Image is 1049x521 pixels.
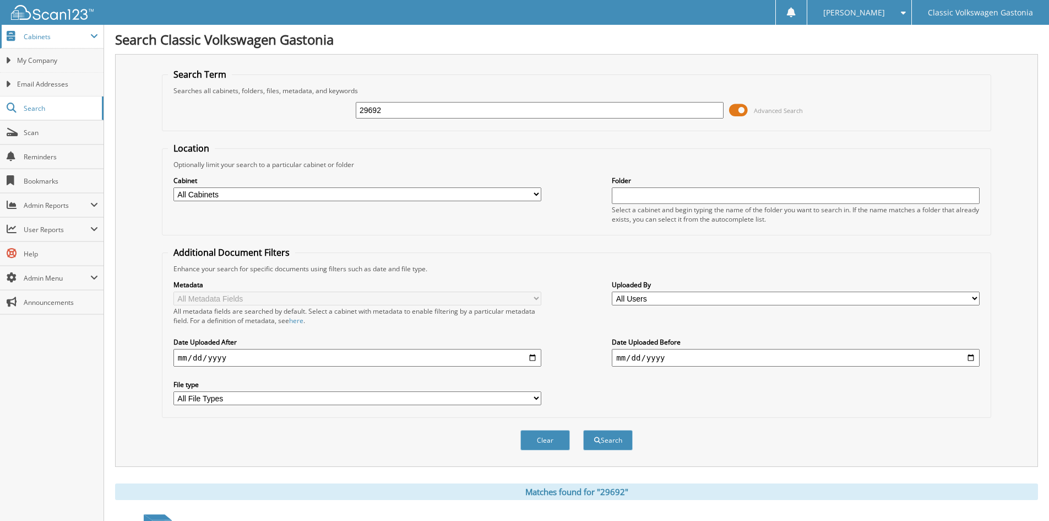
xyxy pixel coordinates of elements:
[24,201,90,210] span: Admin Reports
[583,430,633,450] button: Search
[24,249,98,259] span: Help
[612,337,980,347] label: Date Uploaded Before
[520,430,570,450] button: Clear
[612,205,980,224] div: Select a cabinet and begin typing the name of the folder you want to search in. If the name match...
[612,280,980,289] label: Uploaded By
[24,176,98,186] span: Bookmarks
[24,128,98,137] span: Scan
[11,5,94,20] img: scan123-logo-white.svg
[823,9,885,16] span: [PERSON_NAME]
[173,307,541,325] div: All metadata fields are searched by default. Select a cabinet with metadata to enable filtering b...
[168,246,295,259] legend: Additional Document Filters
[754,106,803,115] span: Advanced Search
[17,79,98,89] span: Email Addresses
[168,86,985,95] div: Searches all cabinets, folders, files, metadata, and keywords
[24,32,90,41] span: Cabinets
[24,273,90,283] span: Admin Menu
[612,176,980,185] label: Folder
[168,142,215,154] legend: Location
[17,56,98,66] span: My Company
[289,316,303,325] a: here
[928,9,1033,16] span: Classic Volkswagen Gastonia
[173,349,541,367] input: start
[168,68,232,80] legend: Search Term
[173,380,541,389] label: File type
[168,160,985,169] div: Optionally limit your search to a particular cabinet or folder
[994,468,1049,521] iframe: Chat Widget
[173,337,541,347] label: Date Uploaded After
[115,30,1038,49] h1: Search Classic Volkswagen Gastonia
[173,176,541,185] label: Cabinet
[115,484,1038,500] div: Matches found for "29692"
[173,280,541,289] label: Metadata
[24,152,98,162] span: Reminders
[24,225,90,234] span: User Reports
[24,298,98,307] span: Announcements
[612,349,980,367] input: end
[24,104,96,113] span: Search
[168,264,985,273] div: Enhance your search for specific documents using filters such as date and file type.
